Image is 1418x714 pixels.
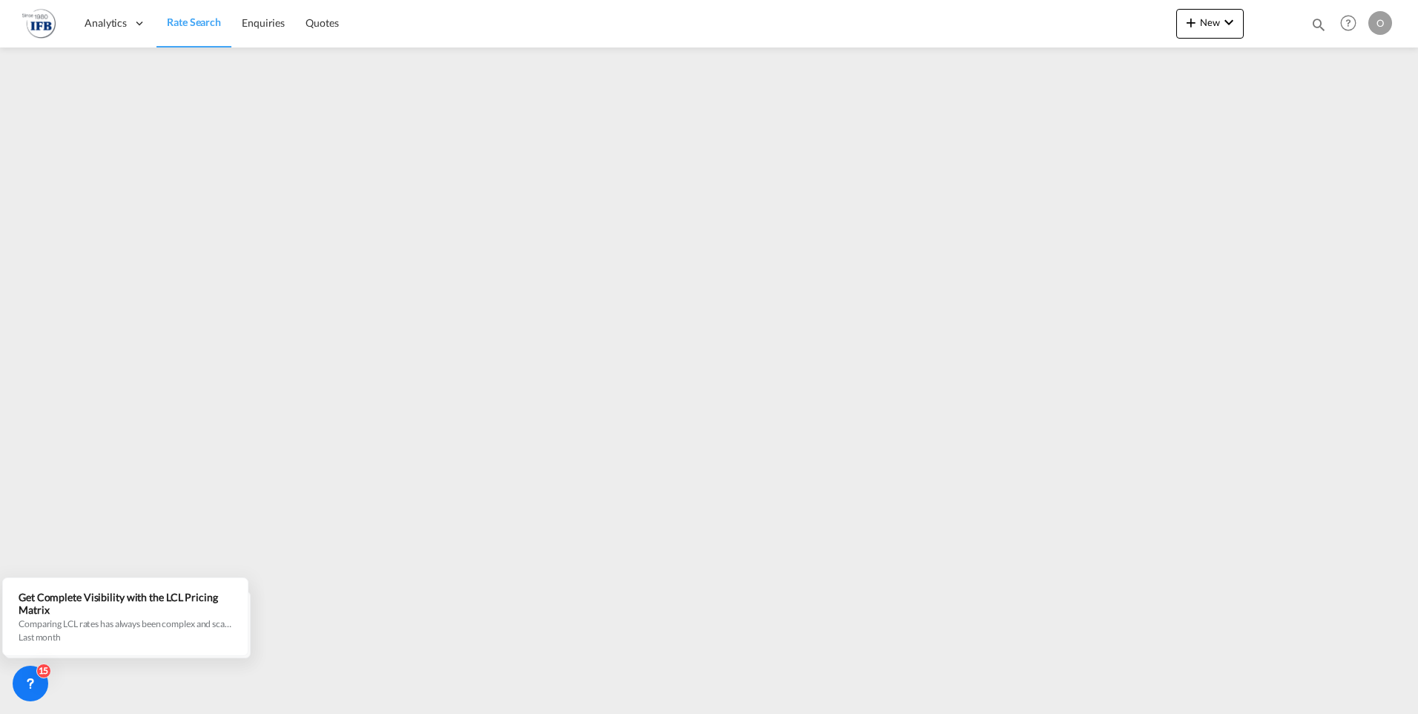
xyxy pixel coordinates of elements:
[1220,13,1238,31] md-icon: icon-chevron-down
[1182,16,1238,28] span: New
[1336,10,1368,37] div: Help
[1182,13,1200,31] md-icon: icon-plus 400-fg
[167,16,221,28] span: Rate Search
[1336,10,1361,36] span: Help
[1310,16,1327,33] md-icon: icon-magnify
[1310,16,1327,39] div: icon-magnify
[1368,11,1392,35] div: O
[1176,9,1244,39] button: icon-plus 400-fgNewicon-chevron-down
[22,7,56,40] img: de31bbe0256b11eebba44b54815f083d.png
[306,16,338,29] span: Quotes
[85,16,127,30] span: Analytics
[242,16,285,29] span: Enquiries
